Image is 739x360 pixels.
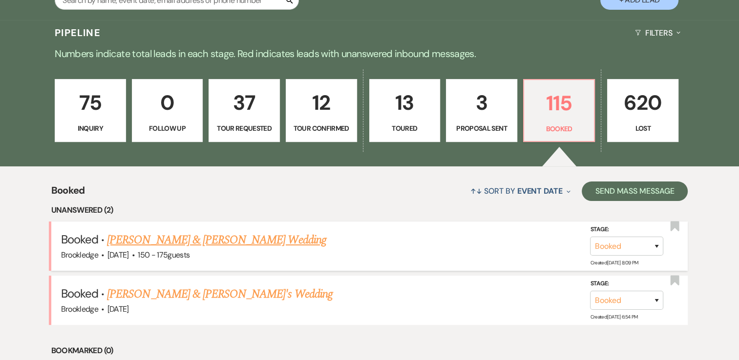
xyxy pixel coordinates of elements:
span: Brookledge [61,250,99,260]
span: Booked [61,286,98,301]
a: 12Tour Confirmed [286,79,357,142]
span: Event Date [517,186,563,196]
span: Created: [DATE] 8:09 PM [590,260,638,266]
a: 75Inquiry [55,79,126,142]
span: Created: [DATE] 6:54 PM [590,314,637,320]
p: 12 [292,86,351,119]
p: 620 [613,86,672,119]
span: [DATE] [107,304,129,314]
h3: Pipeline [55,26,101,40]
p: Toured [376,123,434,134]
p: Follow Up [138,123,197,134]
span: [DATE] [107,250,129,260]
p: 13 [376,86,434,119]
a: 620Lost [607,79,678,142]
label: Stage: [590,279,663,289]
p: Lost [613,123,672,134]
span: ↑↓ [470,186,482,196]
p: Proposal Sent [452,123,511,134]
a: 3Proposal Sent [446,79,517,142]
a: 37Tour Requested [209,79,280,142]
p: Tour Requested [215,123,274,134]
p: 75 [61,86,120,119]
p: Booked [530,123,589,134]
span: 150 - 175 guests [138,250,190,260]
p: Numbers indicate total leads in each stage. Red indicates leads with unanswered inbound messages. [18,46,721,61]
a: 0Follow Up [132,79,203,142]
button: Send Mass Message [582,181,688,201]
button: Sort By Event Date [466,178,574,204]
p: 37 [215,86,274,119]
span: Booked [51,183,85,204]
li: Unanswered (2) [51,204,688,217]
a: 115Booked [523,79,595,142]
a: [PERSON_NAME] & [PERSON_NAME]'s Wedding [107,285,333,303]
span: Booked [61,232,98,247]
p: Tour Confirmed [292,123,351,134]
label: Stage: [590,224,663,235]
span: Brookledge [61,304,99,314]
p: 115 [530,87,589,120]
button: Filters [631,20,684,46]
p: 0 [138,86,197,119]
p: 3 [452,86,511,119]
a: 13Toured [369,79,441,142]
p: Inquiry [61,123,120,134]
li: Bookmarked (0) [51,344,688,357]
a: [PERSON_NAME] & [PERSON_NAME] Wedding [107,231,326,249]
